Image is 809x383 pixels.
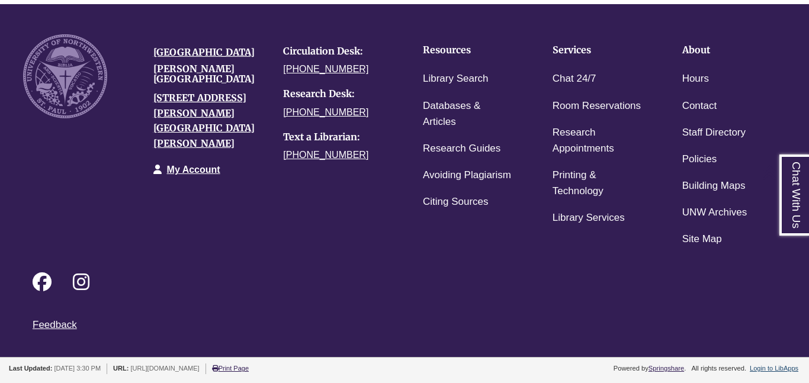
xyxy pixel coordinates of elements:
a: UNW Archives [682,204,747,221]
a: Databases & Articles [423,98,516,131]
h4: Resources [423,45,516,56]
a: Site Map [682,231,722,248]
a: Printing & Technology [553,167,646,200]
div: Powered by . [612,365,688,372]
a: Avoiding Plagiarism [423,167,511,184]
a: [STREET_ADDRESS][PERSON_NAME][GEOGRAPHIC_DATA][PERSON_NAME] [153,92,255,149]
a: [GEOGRAPHIC_DATA] [153,46,255,58]
h4: [PERSON_NAME][GEOGRAPHIC_DATA] [153,64,266,85]
a: [PHONE_NUMBER] [283,107,368,117]
i: Follow on Instagram [73,272,89,291]
a: Staff Directory [682,124,746,141]
i: Follow on Facebook [33,272,52,291]
h4: Services [553,45,646,56]
a: Building Maps [682,178,746,195]
a: Library Search [423,70,489,88]
h4: Research Desk: [283,89,396,99]
span: Last Updated: [9,365,52,372]
h4: About [682,45,775,56]
a: Login to LibApps [750,365,798,372]
span: [DATE] 3:30 PM [54,365,101,372]
a: [PHONE_NUMBER] [283,64,368,74]
a: Library Services [553,210,625,227]
i: Print Page [212,365,219,372]
a: Policies [682,151,717,168]
span: URL: [113,365,129,372]
a: Springshare [649,365,684,372]
a: Contact [682,98,717,115]
a: Chat 24/7 [553,70,596,88]
span: [URL][DOMAIN_NAME] [131,365,200,372]
h4: Circulation Desk: [283,46,396,57]
a: Research Guides [423,140,500,157]
a: Hours [682,70,709,88]
a: [PHONE_NUMBER] [283,150,368,160]
a: Room Reservations [553,98,641,115]
a: My Account [167,165,220,175]
h4: Text a Librarian: [283,132,396,143]
img: UNW seal [23,34,107,118]
a: Print Page [212,365,249,372]
a: Citing Sources [423,194,489,211]
a: Feedback [33,319,77,330]
div: All rights reserved. [689,365,748,372]
a: Research Appointments [553,124,646,157]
